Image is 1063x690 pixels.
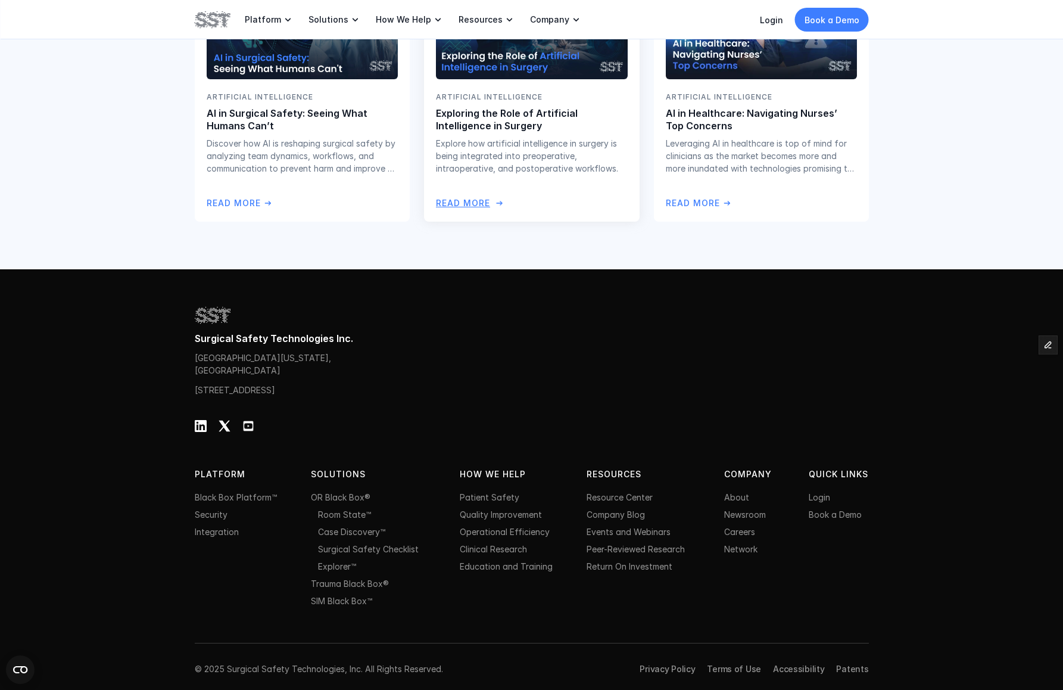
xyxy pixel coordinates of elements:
[195,663,443,675] p: © 2025 Surgical Safety Technologies, Inc. All Rights Reserved.
[245,14,281,25] p: Platform
[587,509,645,520] a: Company Blog
[195,509,227,520] a: Security
[376,14,431,25] p: How We Help
[311,596,372,606] a: SIM Black Box™
[836,664,868,674] a: Patents
[809,509,862,520] a: Book a Demo
[530,14,569,25] p: Company
[587,561,672,571] a: Return On Investment
[460,527,550,537] a: Operational Efficiency
[724,468,775,481] p: Company
[640,664,695,674] a: Privacy Policy
[311,492,370,502] a: OR Black Box®
[724,509,766,520] a: Newsroom
[460,468,534,481] p: HOW WE HELP
[724,527,755,537] a: Careers
[311,468,387,481] p: Solutions
[1039,336,1057,354] button: Edit Framer Content
[587,468,690,481] p: Resources
[707,664,761,674] a: Terms of Use
[436,136,627,174] p: Explore how artificial intelligence in surgery is being integrated into preoperative, intraoperat...
[207,196,261,209] p: Read More
[809,468,868,481] p: QUICK LINKS
[242,420,254,432] img: Youtube Logo
[587,527,671,537] a: Events and Webinars
[311,579,389,589] a: Trauma Black Box®
[724,492,749,502] a: About
[195,332,869,345] p: Surgical Safety Technologies Inc.
[587,492,653,502] a: Resource Center
[665,107,856,132] p: AI in Healthcare: Navigating Nurses’ Top Concerns
[207,107,398,132] p: AI in Surgical Safety: Seeing What Humans Can’t
[436,91,627,102] p: ARTIFICIAL INTELLIGENCE
[308,14,348,25] p: Solutions
[460,509,542,520] a: Quality Improvement
[195,527,239,537] a: Integration
[460,544,527,554] a: Clinical Research
[460,492,519,502] a: Patient Safety
[318,544,419,554] a: Surgical Safety Checklist
[6,655,35,684] button: Open CMP widget
[195,305,230,325] img: SST logo
[809,492,830,502] a: Login
[318,509,371,520] a: Room State™
[195,384,310,396] p: [STREET_ADDRESS]
[436,196,490,209] p: Read More
[665,136,856,174] p: Leveraging AI in healthcare is top of mind for clinicians as the market becomes more and more inu...
[665,91,856,102] p: ARTIFICIAL INTELLIGENCE
[459,14,503,25] p: Resources
[207,136,398,174] p: Discover how AI is reshaping surgical safety by analyzing team dynamics, workflows, and communica...
[773,664,824,674] a: Accessibility
[724,544,757,554] a: Network
[805,14,859,26] p: Book a Demo
[665,196,719,209] p: Read More
[760,15,783,25] a: Login
[195,468,269,481] p: PLATFORM
[436,107,627,132] p: Exploring the Role of Artificial Intelligence in Surgery
[460,561,553,571] a: Education and Training
[318,527,385,537] a: Case Discovery™
[195,10,230,30] img: SST logo
[195,492,277,502] a: Black Box Platform™
[207,91,398,102] p: ARTIFICIAL INTELLIGENCE
[195,352,338,377] p: [GEOGRAPHIC_DATA][US_STATE], [GEOGRAPHIC_DATA]
[318,561,356,571] a: Explorer™
[587,544,685,554] a: Peer-Reviewed Research
[795,8,869,32] a: Book a Demo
